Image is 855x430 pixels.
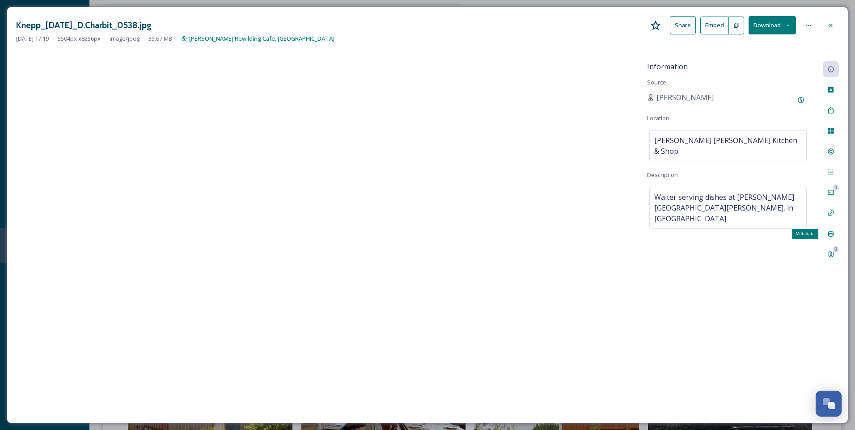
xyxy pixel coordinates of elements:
[647,114,669,122] span: Location
[654,192,802,224] span: Waiter serving dishes at [PERSON_NAME][GEOGRAPHIC_DATA][PERSON_NAME], in [GEOGRAPHIC_DATA]
[833,246,839,253] div: 0
[16,34,49,43] span: [DATE] 17:19
[647,78,666,86] span: Source
[700,17,729,34] button: Embed
[189,34,334,42] span: [PERSON_NAME] Rewilding Cafe, [GEOGRAPHIC_DATA]
[654,135,802,156] span: [PERSON_NAME] [PERSON_NAME] Kitchen & Shop
[647,171,678,179] span: Description
[110,34,140,43] span: image/jpeg
[58,34,101,43] span: 5504 px x 8256 px
[656,92,714,103] span: [PERSON_NAME]
[670,16,696,34] button: Share
[647,62,688,72] span: Information
[792,229,818,239] div: Metadata
[16,64,629,413] img: Knepp_08.08.23_D.Charbit_0538.jpg
[749,16,796,34] button: Download
[148,34,172,43] span: 35.67 MB
[833,185,839,191] div: 0
[816,391,842,417] button: Open Chat
[16,19,152,32] h3: Knepp_[DATE]_D.Charbit_0538.jpg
